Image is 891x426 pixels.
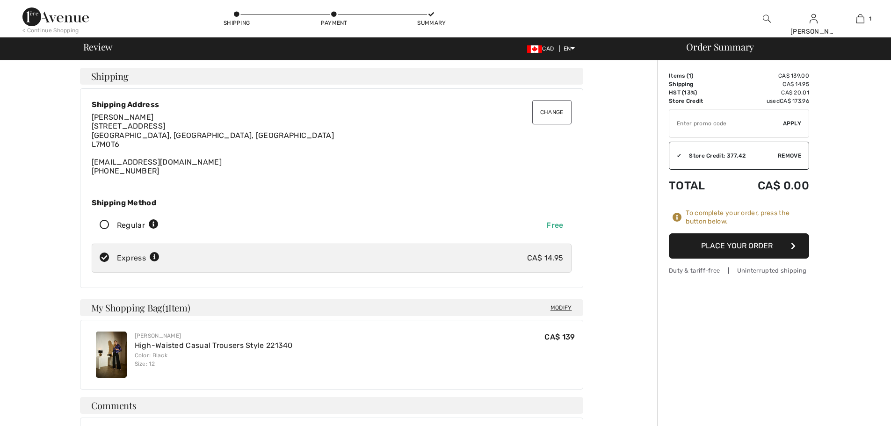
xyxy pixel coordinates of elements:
[727,170,809,202] td: CA$ 0.00
[92,122,334,148] span: [STREET_ADDRESS] [GEOGRAPHIC_DATA], [GEOGRAPHIC_DATA], [GEOGRAPHIC_DATA] L7M0T6
[162,301,190,314] span: ( Item)
[810,13,818,24] img: My Info
[669,88,727,97] td: HST (13%)
[135,341,293,350] a: High-Waisted Casual Trousers Style 221340
[783,119,802,128] span: Apply
[780,98,809,104] span: CA$ 173.96
[564,45,575,52] span: EN
[527,45,542,53] img: Canadian Dollar
[546,221,563,230] span: Free
[727,80,809,88] td: CA$ 14.95
[778,152,801,160] span: Remove
[727,88,809,97] td: CA$ 20.01
[669,152,681,160] div: ✔
[837,13,883,24] a: 1
[727,97,809,105] td: used
[869,14,871,23] span: 1
[223,19,251,27] div: Shipping
[80,397,583,414] h4: Comments
[669,109,783,137] input: Promo code
[80,299,583,316] h4: My Shopping Bag
[135,351,293,368] div: Color: Black Size: 12
[532,100,572,124] button: Change
[527,253,564,264] div: CA$ 14.95
[320,19,348,27] div: Payment
[117,253,159,264] div: Express
[92,198,572,207] div: Shipping Method
[117,220,159,231] div: Regular
[527,45,558,52] span: CAD
[681,152,778,160] div: Store Credit: 377.42
[92,100,572,109] div: Shipping Address
[669,97,727,105] td: Store Credit
[92,113,154,122] span: [PERSON_NAME]
[810,14,818,23] a: Sign In
[417,19,445,27] div: Summary
[92,113,572,175] div: [EMAIL_ADDRESS][DOMAIN_NAME] [PHONE_NUMBER]
[551,303,572,312] span: Modify
[790,27,836,36] div: [PERSON_NAME]
[763,13,771,24] img: search the website
[856,13,864,24] img: My Bag
[544,332,575,341] span: CA$ 139
[96,332,127,378] img: High-Waisted Casual Trousers Style 221340
[688,72,691,79] span: 1
[669,170,727,202] td: Total
[165,301,168,313] span: 1
[22,26,79,35] div: < Continue Shopping
[669,80,727,88] td: Shipping
[686,209,809,226] div: To complete your order, press the button below.
[91,72,129,81] span: Shipping
[669,72,727,80] td: Items ( )
[669,266,809,275] div: Duty & tariff-free | Uninterrupted shipping
[83,42,113,51] span: Review
[727,72,809,80] td: CA$ 139.00
[675,42,885,51] div: Order Summary
[22,7,89,26] img: 1ère Avenue
[135,332,293,340] div: [PERSON_NAME]
[669,233,809,259] button: Place Your Order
